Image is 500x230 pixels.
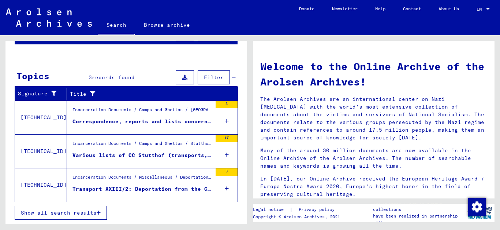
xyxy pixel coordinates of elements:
div: Transport XXIII/2: Deportation from the Gestapo area [GEOGRAPHIC_DATA] to [GEOGRAPHIC_DATA] (entr... [72,185,212,193]
button: Filter [198,70,230,84]
p: In [DATE], our Online Archive received the European Heritage Award / Europa Nostra Award 2020, Eu... [260,175,487,198]
p: have been realized in partnership with [373,213,464,226]
a: Search [98,16,135,35]
span: EN [477,7,485,12]
a: Privacy policy [293,206,343,213]
p: Copyright © Arolsen Archives, 2021 [253,213,343,220]
td: [TECHNICAL_ID] [15,168,67,202]
div: Incarceration Documents / Miscellaneous / Deportations and Transports / Deportations / Deportatio... [72,174,212,184]
a: Legal notice [253,206,290,213]
div: Incarceration Documents / Camps and Ghettos / Stutthof Concentration Camp / List Material [GEOGRA... [72,140,212,150]
div: | [253,206,343,213]
img: yv_logo.png [466,204,493,222]
h1: Welcome to the Online Archive of the Arolsen Archives! [260,59,487,90]
span: Show all search results [21,209,97,216]
span: Filter [204,74,224,81]
p: Many of the around 30 million documents are now available in the Online Archive of the Arolsen Ar... [260,147,487,170]
div: Correspondence, reports and lists concerning incarceration, releases, skilled workers, attempted ... [72,118,212,125]
div: Title [70,88,229,100]
div: Various lists of CC Stutthof (transports, releases, deceased, punishments) [72,151,212,159]
div: Incarceration Documents / Camps and Ghettos / [GEOGRAPHIC_DATA] ([GEOGRAPHIC_DATA]) Concentration... [72,106,212,117]
img: Arolsen_neg.svg [6,8,92,27]
div: Title [70,90,220,98]
img: Change consent [468,198,486,216]
div: Signature [18,90,57,98]
button: Show all search results [15,206,107,220]
p: The Arolsen Archives online collections [373,200,464,213]
p: The Arolsen Archives are an international center on Nazi [MEDICAL_DATA] with the world’s most ext... [260,95,487,142]
div: Signature [18,88,67,100]
a: Browse archive [135,16,199,34]
div: 3 [216,168,238,176]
